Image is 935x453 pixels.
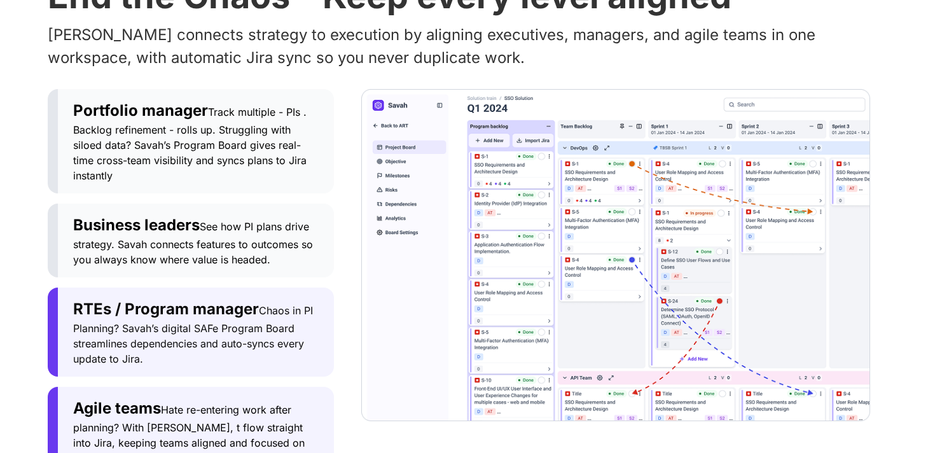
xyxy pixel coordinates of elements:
span: RTEs / Program manager [73,300,259,318]
iframe: Chat Widget [871,392,935,453]
span: Chaos in PI Planning? Savah’s digital SAFe Program Board streamlines dependencies and auto-syncs ... [73,304,313,365]
span: Business leaders [73,216,200,234]
p: [PERSON_NAME] connects strategy to execution by aligning executives, managers, and agile teams in... [48,24,887,69]
span: Agile teams [73,399,161,417]
span: See how PI plans drive strategy. Savah connects features to outcomes so you always know where val... [73,220,313,266]
span: Portfolio manager [73,101,208,120]
span: Track multiple - PIs . Backlog refinement - rolls up. Struggling with siloed data? Savah’s Progra... [73,106,307,182]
